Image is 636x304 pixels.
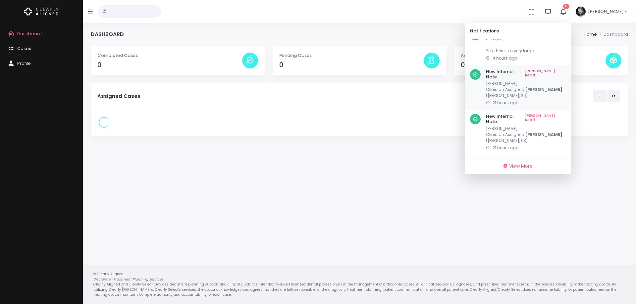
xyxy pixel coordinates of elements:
[486,36,565,54] p: Hi Team, Yes, there is a very large [PERSON_NAME] cusp on #27
[509,163,533,169] span: View More
[24,5,59,19] img: Logo Horizontal
[493,145,518,151] span: 21 hours ago
[597,31,628,38] li: Dashboard
[486,114,565,124] h6: New Internal Note
[525,87,562,92] b: [PERSON_NAME]
[17,45,31,52] span: Cases
[91,31,124,37] h4: Dashboard
[525,114,565,124] a: [PERSON_NAME] Read
[87,272,632,297] div: © Clearly Aligned Clearly Aligned and Clearly Select provides treatment planning support and clin...
[486,81,565,99] p: [PERSON_NAME] : ([PERSON_NAME], 26)
[493,100,518,106] span: 21 hours ago
[470,28,557,34] h6: Notifications
[584,31,597,38] li: Home
[486,126,565,144] p: [PERSON_NAME] : ([PERSON_NAME], 63)
[93,277,163,282] em: Disclaimer: Treatment Planning Services
[486,87,565,93] p: Clinician Assigned:
[97,61,242,69] h4: 0
[17,60,31,66] span: Profile
[467,161,568,171] a: View More
[461,61,606,69] h4: 0
[525,132,562,137] b: [PERSON_NAME]
[465,39,571,158] div: scrollable content
[493,55,517,61] span: 4 hours ago
[588,8,624,15] span: [PERSON_NAME]
[17,30,42,37] span: Dashboard
[465,110,571,154] a: New Internal Note[PERSON_NAME] Read[PERSON_NAME] :Clinician Assigned:[PERSON_NAME]([PERSON_NAME],...
[279,61,424,69] h4: 0
[486,132,565,138] p: Clinician Assigned:
[97,52,242,59] p: Completed Cases
[486,69,565,79] h6: New Internal Note
[279,52,424,59] p: Pending Cases
[465,23,571,174] div: 6
[465,65,571,110] a: New Internal Note[PERSON_NAME] Read[PERSON_NAME] :Clinician Assigned:[PERSON_NAME]([PERSON_NAME],...
[465,26,571,65] a: Hi Team,Yes, there is a very large [PERSON_NAME] cusp on #274 hours ago
[97,93,593,99] h5: Assigned Cases
[563,4,569,9] span: 6
[461,52,606,59] p: Available Cases
[525,69,565,79] a: [PERSON_NAME] Read
[575,6,587,18] img: Header Avatar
